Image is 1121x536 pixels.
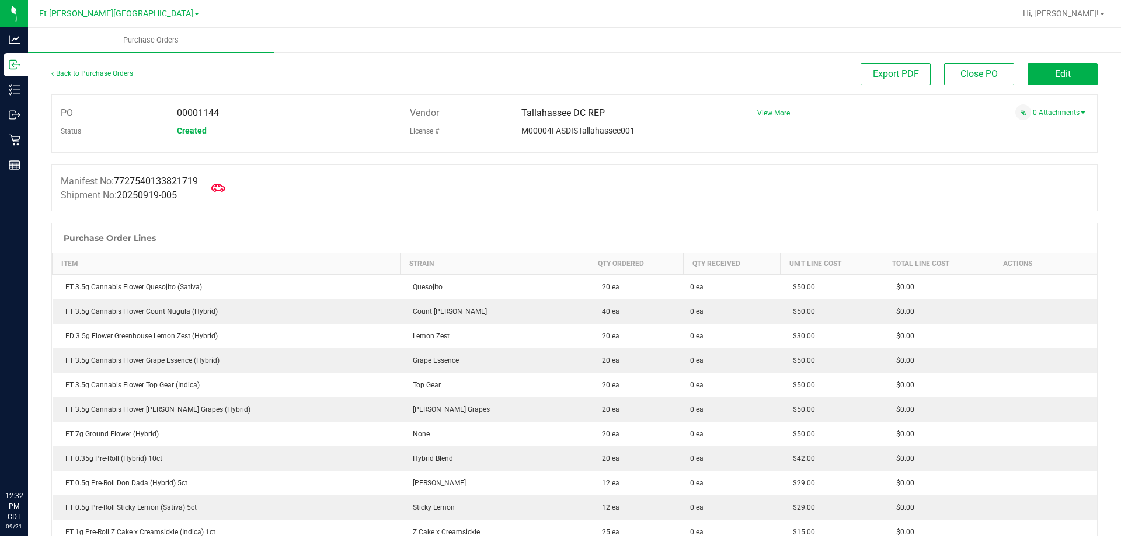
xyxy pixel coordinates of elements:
[61,122,81,140] label: Status
[521,107,605,118] span: Tallahassee DC REP
[60,355,394,366] div: FT 3.5g Cannabis Flower Grape Essence (Hybrid)
[690,404,704,415] span: 0 ea
[400,253,589,275] th: Strain
[890,479,914,487] span: $0.00
[596,283,619,291] span: 20 ea
[407,479,466,487] span: [PERSON_NAME]
[596,356,619,365] span: 20 ea
[787,381,815,389] span: $50.00
[787,405,815,414] span: $50.00
[207,176,230,199] span: Mark as Arrived
[9,34,20,45] inline-svg: Analytics
[690,355,704,366] span: 0 ea
[690,306,704,317] span: 0 ea
[1033,108,1085,117] a: 0 Attachments
[9,59,20,71] inline-svg: Inbound
[51,69,133,78] a: Back to Purchase Orders
[9,84,20,96] inline-svg: Inventory
[589,253,684,275] th: Qty Ordered
[1015,104,1031,120] span: Attach a document
[596,430,619,438] span: 20 ea
[890,430,914,438] span: $0.00
[9,159,20,171] inline-svg: Reports
[1028,63,1098,85] button: Edit
[5,522,23,531] p: 09/21
[757,109,790,117] a: View More
[521,126,635,135] span: M00004FASDISTallahassee001
[690,478,704,488] span: 0 ea
[407,430,430,438] span: None
[1055,68,1071,79] span: Edit
[407,332,450,340] span: Lemon Zest
[60,478,394,488] div: FT 0.5g Pre-Roll Don Dada (Hybrid) 5ct
[117,190,177,201] span: 20250919-005
[780,253,883,275] th: Unit Line Cost
[787,356,815,365] span: $50.00
[407,381,441,389] span: Top Gear
[890,405,914,414] span: $0.00
[787,430,815,438] span: $50.00
[60,282,394,292] div: FT 3.5g Cannabis Flower Quesojito (Sativa)
[177,107,219,118] span: 00001144
[890,503,914,512] span: $0.00
[1023,9,1099,18] span: Hi, [PERSON_NAME]!
[890,332,914,340] span: $0.00
[944,63,1014,85] button: Close PO
[60,306,394,317] div: FT 3.5g Cannabis Flower Count Nugula (Hybrid)
[60,502,394,513] div: FT 0.5g Pre-Roll Sticky Lemon (Sativa) 5ct
[690,453,704,464] span: 0 ea
[60,331,394,341] div: FD 3.5g Flower Greenhouse Lemon Zest (Hybrid)
[407,283,443,291] span: Quesojito
[60,380,394,390] div: FT 3.5g Cannabis Flower Top Gear (Indica)
[861,63,931,85] button: Export PDF
[960,68,998,79] span: Close PO
[787,307,815,316] span: $50.00
[60,453,394,464] div: FT 0.35g Pre-Roll (Hybrid) 10ct
[61,188,177,202] label: Shipment No:
[596,454,619,463] span: 20 ea
[596,479,619,487] span: 12 ea
[690,380,704,390] span: 0 ea
[177,126,207,135] span: Created
[596,307,619,316] span: 40 ea
[5,491,23,522] p: 12:32 PM CDT
[596,332,619,340] span: 20 ea
[61,104,73,122] label: PO
[890,356,914,365] span: $0.00
[683,253,780,275] th: Qty Received
[690,429,704,439] span: 0 ea
[407,307,487,316] span: Count [PERSON_NAME]
[690,502,704,513] span: 0 ea
[690,331,704,341] span: 0 ea
[39,9,193,19] span: Ft [PERSON_NAME][GEOGRAPHIC_DATA]
[787,528,815,536] span: $15.00
[873,68,919,79] span: Export PDF
[890,528,914,536] span: $0.00
[787,503,815,512] span: $29.00
[890,283,914,291] span: $0.00
[596,528,619,536] span: 25 ea
[410,104,439,122] label: Vendor
[787,332,815,340] span: $30.00
[60,404,394,415] div: FT 3.5g Cannabis Flower [PERSON_NAME] Grapes (Hybrid)
[410,122,439,140] label: License #
[9,134,20,146] inline-svg: Retail
[407,454,453,463] span: Hybrid Blend
[890,454,914,463] span: $0.00
[407,528,480,536] span: Z Cake x Creamsickle
[596,503,619,512] span: 12 ea
[787,454,815,463] span: $42.00
[787,479,815,487] span: $29.00
[9,109,20,121] inline-svg: Outbound
[596,405,619,414] span: 20 ea
[787,283,815,291] span: $50.00
[596,381,619,389] span: 20 ea
[114,176,198,187] span: 7727540133821719
[60,429,394,439] div: FT 7g Ground Flower (Hybrid)
[890,307,914,316] span: $0.00
[407,405,490,414] span: [PERSON_NAME] Grapes
[107,35,194,45] span: Purchase Orders
[28,28,274,52] a: Purchase Orders
[407,356,459,365] span: Grape Essence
